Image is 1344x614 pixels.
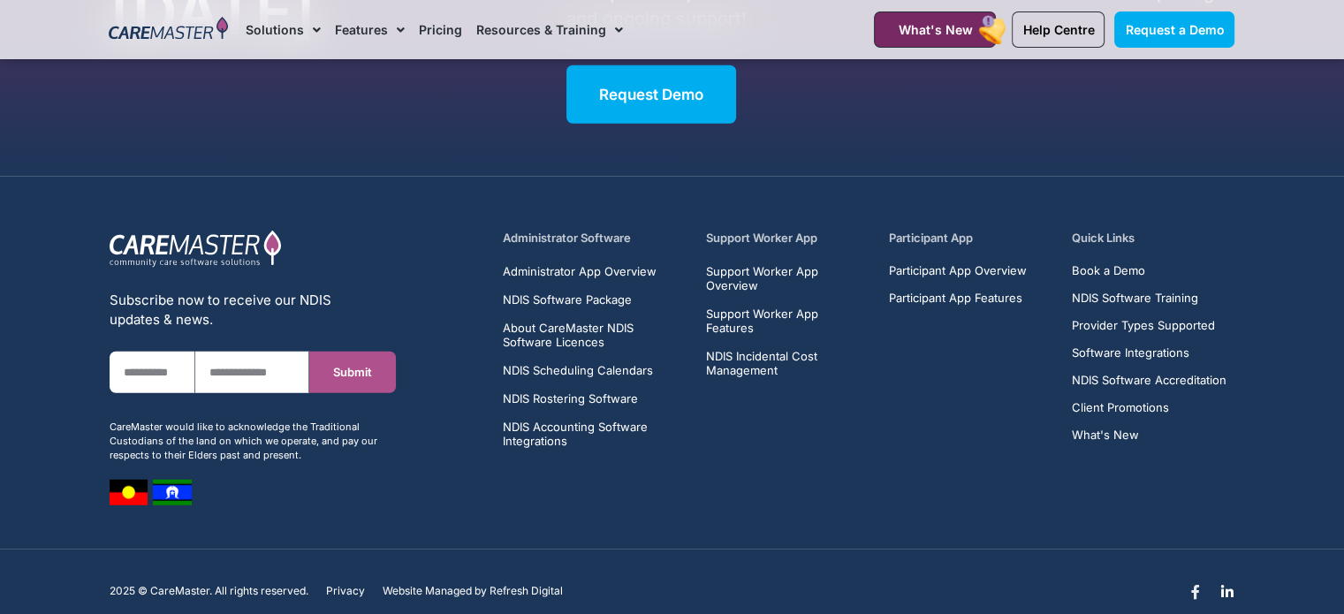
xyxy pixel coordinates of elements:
span: Help Centre [1022,22,1094,37]
a: NDIS Accounting Software Integrations [503,420,686,448]
span: Participant App Features [889,292,1022,305]
a: Provider Types Supported [1072,319,1226,332]
img: image 8 [153,480,192,505]
span: Software Integrations [1072,346,1189,360]
h5: Participant App [889,230,1052,246]
span: NDIS Scheduling Calendars [503,363,653,377]
span: What's New [898,22,972,37]
a: Privacy [326,585,365,597]
a: NDIS Rostering Software [503,391,686,406]
h5: Quick Links [1072,230,1234,246]
button: Submit [309,352,395,393]
img: CareMaster Logo [109,17,228,43]
span: Website Managed by [383,585,487,597]
span: Book a Demo [1072,264,1145,277]
a: Request Demo [566,65,736,124]
span: Administrator App Overview [503,264,657,278]
a: Client Promotions [1072,401,1226,414]
p: 2025 © CareMaster. All rights reserved. [110,585,308,597]
a: NDIS Incidental Cost Management [706,349,869,377]
a: Book a Demo [1072,264,1226,277]
a: Administrator App Overview [503,264,686,278]
a: Request a Demo [1114,11,1234,48]
span: Provider Types Supported [1072,319,1215,332]
img: CareMaster Logo Part [110,230,282,269]
span: NDIS Software Training [1072,292,1198,305]
a: NDIS Software Accreditation [1072,374,1226,387]
span: Client Promotions [1072,401,1169,414]
a: What's New [874,11,996,48]
a: NDIS Software Training [1072,292,1226,305]
span: NDIS Rostering Software [503,391,638,406]
a: Software Integrations [1072,346,1226,360]
span: Submit [333,366,372,379]
a: Help Centre [1012,11,1105,48]
a: Participant App Overview [889,264,1027,277]
span: Request Demo [599,86,703,103]
h5: Administrator Software [503,230,686,246]
span: NDIS Software Package [503,292,632,307]
a: Participant App Features [889,292,1027,305]
a: NDIS Scheduling Calendars [503,363,686,377]
img: image 7 [110,480,148,505]
div: Subscribe now to receive our NDIS updates & news. [110,291,396,330]
span: What's New [1072,428,1139,442]
a: Support Worker App Features [706,307,869,335]
div: CareMaster would like to acknowledge the Traditional Custodians of the land on which we operate, ... [110,420,396,462]
a: Support Worker App Overview [706,264,869,292]
span: Request a Demo [1125,22,1224,37]
a: Refresh Digital [490,585,563,597]
a: NDIS Software Package [503,292,686,307]
a: About CareMaster NDIS Software Licences [503,321,686,349]
a: What's New [1072,428,1226,442]
h5: Support Worker App [706,230,869,246]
